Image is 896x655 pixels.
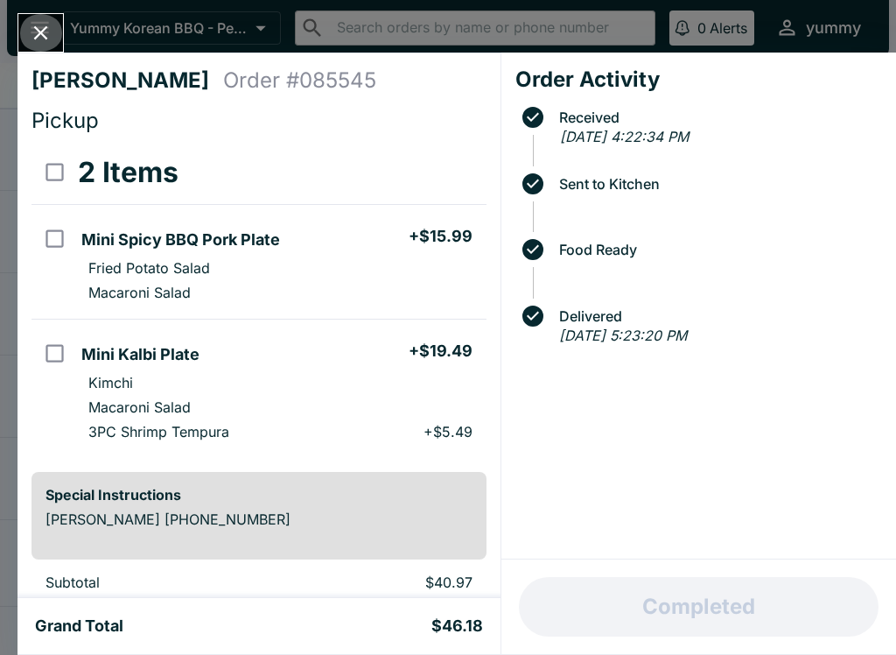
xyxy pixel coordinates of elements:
h5: + $19.49 [409,341,472,362]
p: Macaroni Salad [88,284,191,301]
h4: [PERSON_NAME] [31,67,223,94]
span: Delivered [550,308,882,324]
h6: Special Instructions [45,486,472,504]
h5: + $15.99 [409,226,472,247]
em: [DATE] 4:22:34 PM [560,128,689,145]
h5: Mini Spicy BBQ Pork Plate [81,229,280,250]
p: 3PC Shrimp Tempura [88,423,229,440]
span: Pickup [31,108,99,133]
span: Received [550,109,882,125]
p: + $5.49 [423,423,472,440]
p: Subtotal [45,574,274,591]
p: Macaroni Salad [88,398,191,416]
span: Sent to Kitchen [550,176,882,192]
h4: Order # 085545 [223,67,376,94]
h5: Mini Kalbi Plate [81,344,199,365]
h5: $46.18 [431,616,483,637]
h3: 2 Items [78,155,178,190]
p: Kimchi [88,374,133,391]
h4: Order Activity [515,67,882,93]
table: orders table [31,141,486,458]
p: [PERSON_NAME] [PHONE_NUMBER] [45,511,472,528]
p: $40.97 [302,574,472,591]
button: Close [18,14,63,52]
em: [DATE] 5:23:20 PM [559,327,687,344]
span: Food Ready [550,242,882,257]
p: Fried Potato Salad [88,259,210,277]
h5: Grand Total [35,616,123,637]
